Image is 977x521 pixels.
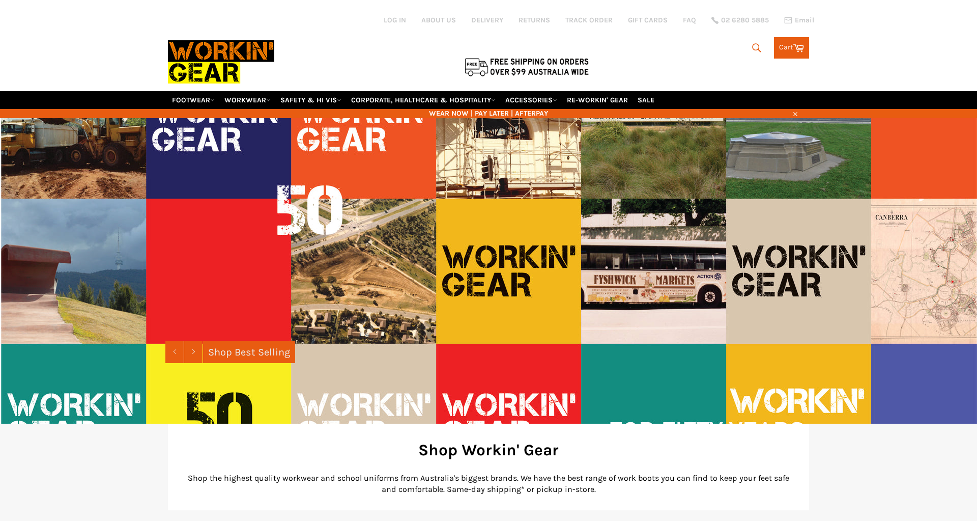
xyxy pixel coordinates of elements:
[711,17,769,24] a: 02 6280 5885
[563,91,632,109] a: RE-WORKIN' GEAR
[384,16,406,24] a: Log in
[683,15,696,25] a: FAQ
[774,37,809,59] a: Cart
[220,91,275,109] a: WORKWEAR
[795,17,814,24] span: Email
[628,15,668,25] a: GIFT CARDS
[519,15,550,25] a: RETURNS
[347,91,500,109] a: CORPORATE, HEALTHCARE & HOSPITALITY
[183,439,794,461] h2: Shop Workin' Gear
[276,91,346,109] a: SAFETY & HI VIS
[471,15,503,25] a: DELIVERY
[203,341,295,363] a: Shop Best Selling
[183,473,794,495] p: Shop the highest quality workwear and school uniforms from Australia's biggest brands. We have th...
[168,108,809,118] span: WEAR NOW | PAY LATER | AFTERPAY
[784,16,814,24] a: Email
[421,15,456,25] a: ABOUT US
[501,91,561,109] a: ACCESSORIES
[565,15,613,25] a: TRACK ORDER
[463,56,590,77] img: Flat $9.95 shipping Australia wide
[168,33,274,91] img: Workin Gear leaders in Workwear, Safety Boots, PPE, Uniforms. Australia's No.1 in Workwear
[634,91,658,109] a: SALE
[721,17,769,24] span: 02 6280 5885
[168,91,219,109] a: FOOTWEAR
